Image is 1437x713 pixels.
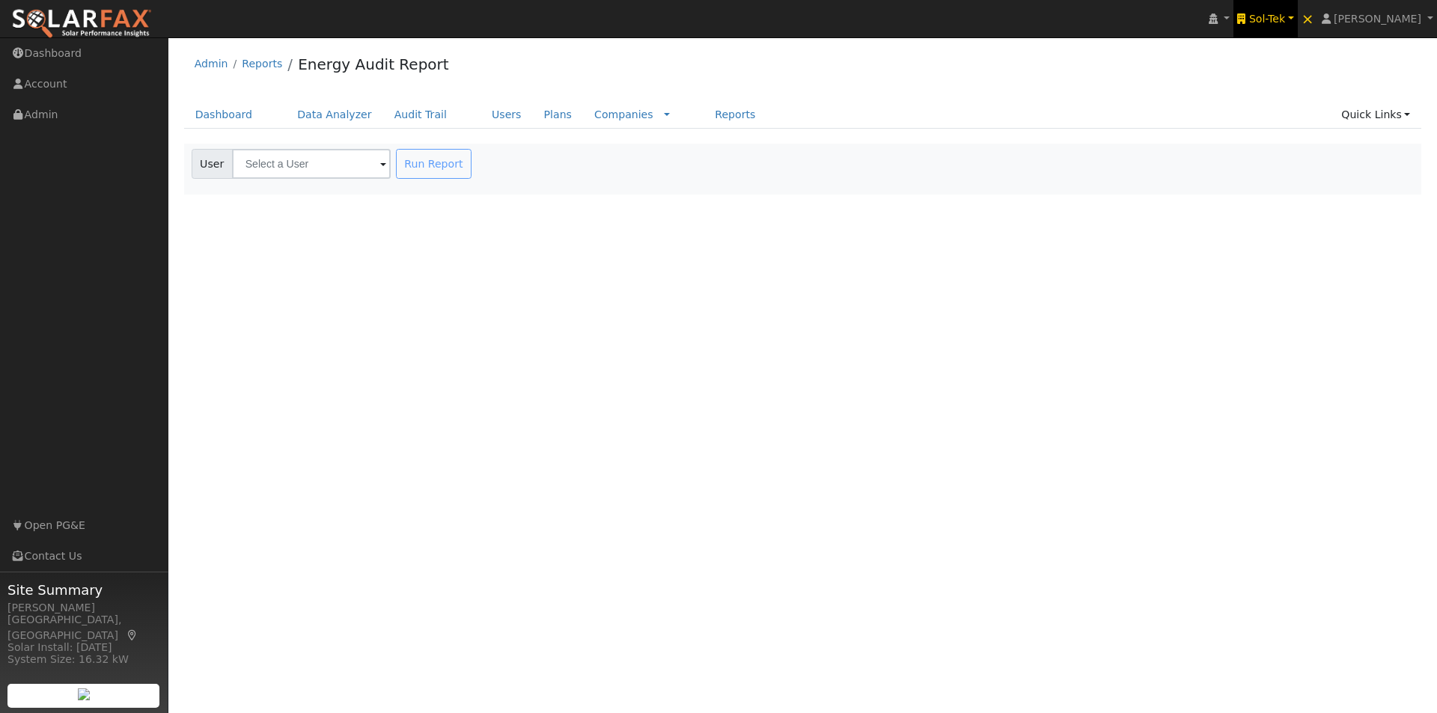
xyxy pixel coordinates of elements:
[7,600,160,616] div: [PERSON_NAME]
[594,108,653,120] a: Companies
[286,101,383,129] a: Data Analyzer
[1334,13,1421,25] span: [PERSON_NAME]
[1302,10,1314,28] span: ×
[7,640,160,655] div: Solar Install: [DATE]
[383,101,458,129] a: Audit Trail
[78,688,90,700] img: retrieve
[126,629,139,641] a: Map
[1330,101,1421,129] a: Quick Links
[1249,13,1285,25] span: Sol-Tek
[242,58,282,70] a: Reports
[7,652,160,667] div: System Size: 16.32 kW
[232,149,391,179] input: Select a User
[184,101,264,129] a: Dashboard
[533,101,583,129] a: Plans
[480,101,533,129] a: Users
[7,580,160,600] span: Site Summary
[195,58,228,70] a: Admin
[298,55,448,73] a: Energy Audit Report
[704,101,766,129] a: Reports
[7,612,160,643] div: [GEOGRAPHIC_DATA], [GEOGRAPHIC_DATA]
[11,8,152,40] img: SolarFax
[192,149,233,179] span: User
